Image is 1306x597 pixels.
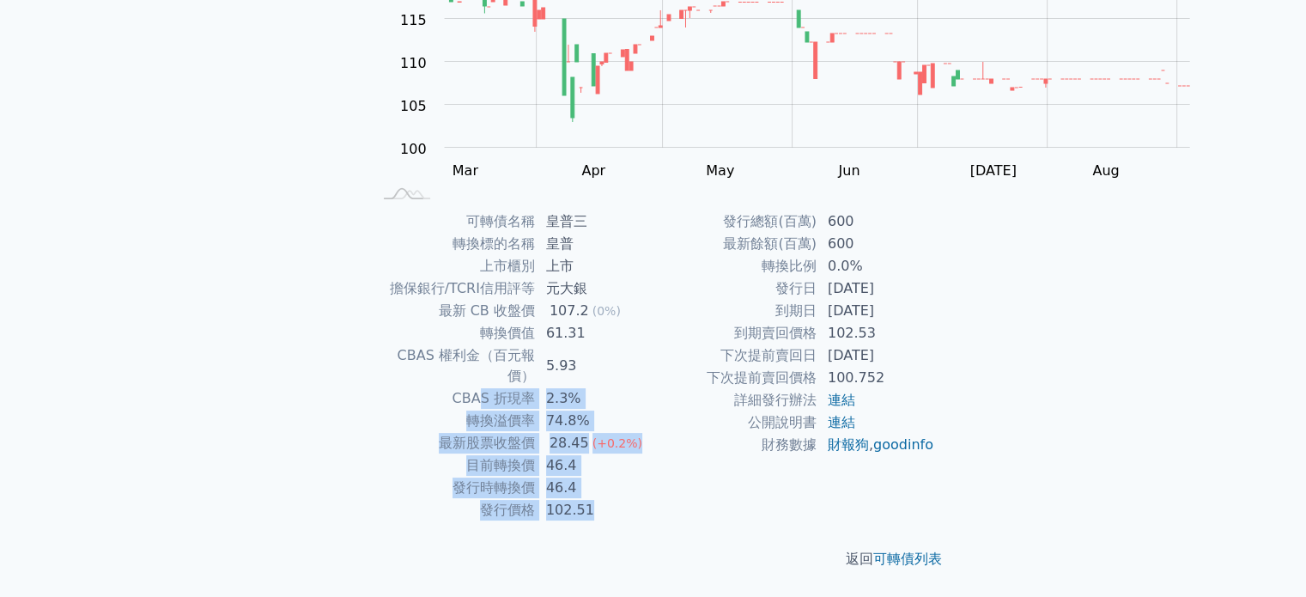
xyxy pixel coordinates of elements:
a: 可轉債列表 [873,551,942,567]
span: (0%) [592,304,621,318]
a: goodinfo [873,436,933,453]
td: [DATE] [817,344,935,367]
td: 102.51 [536,499,653,521]
td: 發行時轉換價 [372,477,536,499]
td: 公開說明書 [653,411,817,434]
a: 連結 [828,414,855,430]
iframe: Chat Widget [1220,515,1306,597]
td: CBAS 權利金（百元報價） [372,344,536,387]
tspan: [DATE] [970,162,1017,179]
td: 46.4 [536,477,653,499]
tspan: 110 [400,55,427,71]
tspan: 115 [400,12,427,28]
p: 返回 [351,549,956,570]
span: (+0.2%) [592,436,642,450]
td: 600 [817,233,935,255]
td: 5.93 [536,344,653,387]
tspan: 105 [400,98,427,114]
a: 連結 [828,392,855,408]
div: 聊天小工具 [1220,515,1306,597]
td: 下次提前賣回價格 [653,367,817,389]
td: 102.53 [817,322,935,344]
td: 擔保銀行/TCRI信用評等 [372,277,536,300]
td: 詳細發行辦法 [653,389,817,411]
tspan: May [706,162,734,179]
td: 元大銀 [536,277,653,300]
td: 46.4 [536,454,653,477]
td: 最新股票收盤價 [372,432,536,454]
td: 下次提前賣回日 [653,344,817,367]
td: 最新 CB 收盤價 [372,300,536,322]
td: 目前轉換價 [372,454,536,477]
td: , [817,434,935,456]
div: 28.45 [546,433,592,454]
tspan: 100 [400,141,427,157]
td: 100.752 [817,367,935,389]
td: 發行價格 [372,499,536,521]
tspan: Mar [453,162,479,179]
td: 到期賣回價格 [653,322,817,344]
td: 皇普 [536,233,653,255]
tspan: Aug [1092,162,1119,179]
td: 財務數據 [653,434,817,456]
td: 發行總額(百萬) [653,210,817,233]
td: 最新餘額(百萬) [653,233,817,255]
td: [DATE] [817,300,935,322]
td: 可轉債名稱 [372,210,536,233]
div: 107.2 [546,301,592,321]
td: 轉換標的名稱 [372,233,536,255]
td: 600 [817,210,935,233]
td: 上市 [536,255,653,277]
tspan: Apr [581,162,605,179]
td: 61.31 [536,322,653,344]
td: 2.3% [536,387,653,410]
td: 74.8% [536,410,653,432]
td: 轉換價值 [372,322,536,344]
td: 發行日 [653,277,817,300]
td: 上市櫃別 [372,255,536,277]
td: CBAS 折現率 [372,387,536,410]
tspan: Jun [837,162,860,179]
td: 0.0% [817,255,935,277]
td: [DATE] [817,277,935,300]
td: 皇普三 [536,210,653,233]
a: 財報狗 [828,436,869,453]
td: 到期日 [653,300,817,322]
td: 轉換比例 [653,255,817,277]
td: 轉換溢價率 [372,410,536,432]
